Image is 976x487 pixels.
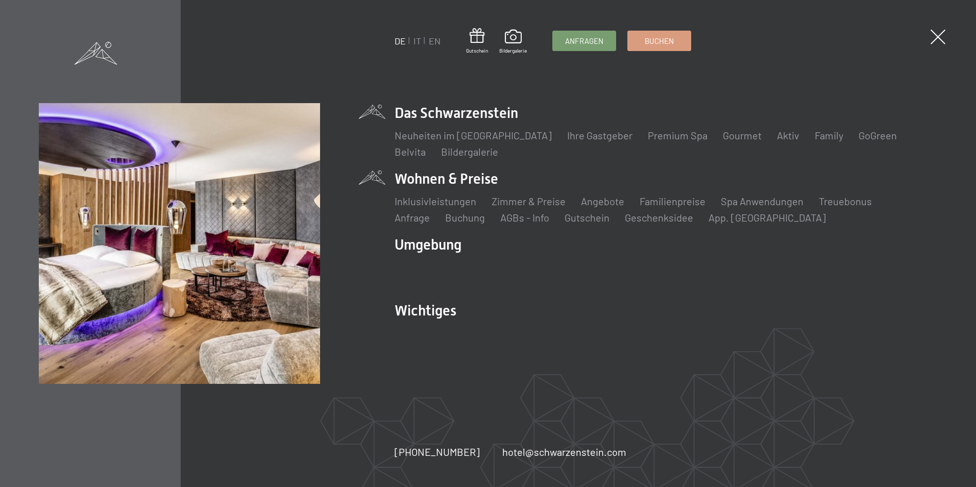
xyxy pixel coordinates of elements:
a: Premium Spa [648,129,707,141]
a: Gourmet [723,129,762,141]
a: Anfrage [395,211,430,224]
a: Buchung [445,211,485,224]
a: Bildergalerie [499,30,527,54]
a: Geschenksidee [625,211,693,224]
a: Familienpreise [640,195,705,207]
a: Inklusivleistungen [395,195,476,207]
a: Gutschein [565,211,609,224]
a: Anfragen [553,31,616,51]
a: Bildergalerie [441,145,498,158]
a: IT [413,35,421,46]
a: Buchen [628,31,691,51]
a: Spa Anwendungen [721,195,803,207]
a: Aktiv [777,129,799,141]
a: Belvita [395,145,426,158]
a: App. [GEOGRAPHIC_DATA] [709,211,826,224]
span: Buchen [645,36,674,46]
a: [PHONE_NUMBER] [395,445,480,459]
a: Ihre Gastgeber [567,129,632,141]
span: Bildergalerie [499,47,527,54]
a: DE [395,35,406,46]
a: Family [815,129,843,141]
a: Zimmer & Preise [492,195,566,207]
a: Gutschein [466,28,488,54]
span: [PHONE_NUMBER] [395,446,480,458]
a: GoGreen [859,129,897,141]
a: Angebote [581,195,624,207]
a: Neuheiten im [GEOGRAPHIC_DATA] [395,129,552,141]
a: hotel@schwarzenstein.com [502,445,626,459]
a: AGBs - Info [500,211,549,224]
span: Anfragen [565,36,603,46]
span: Gutschein [466,47,488,54]
a: Treuebonus [819,195,872,207]
a: EN [429,35,441,46]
